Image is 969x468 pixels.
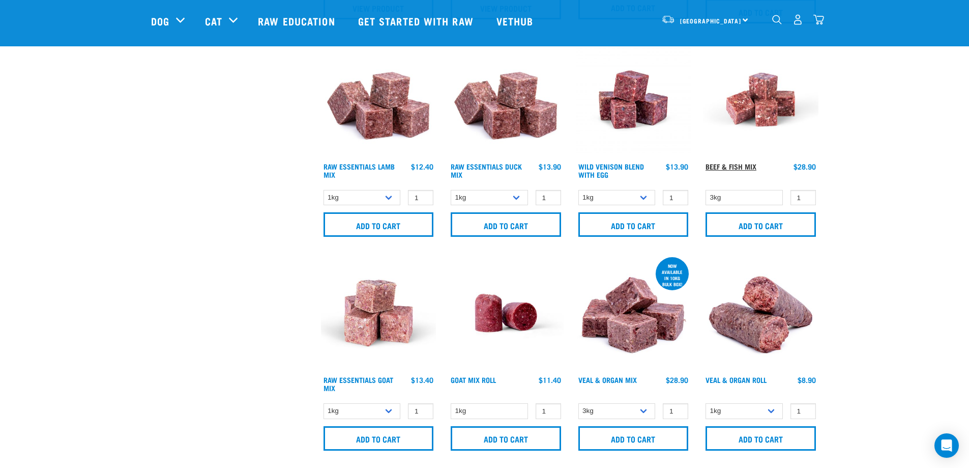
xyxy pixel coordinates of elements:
input: 1 [536,403,561,419]
input: Add to cart [451,426,561,451]
input: 1 [408,190,433,206]
input: Add to cart [578,212,689,237]
a: Veal & Organ Mix [578,378,637,381]
img: Venison Egg 1616 [576,42,691,157]
div: $11.40 [539,376,561,384]
span: [GEOGRAPHIC_DATA] [680,19,742,22]
img: Beef Mackerel 1 [703,42,818,157]
input: 1 [790,190,816,206]
input: Add to cart [324,426,434,451]
div: $28.90 [666,376,688,384]
input: 1 [663,403,688,419]
img: 1158 Veal Organ Mix 01 [576,255,691,371]
div: $13.90 [666,162,688,171]
img: home-icon@2x.png [813,14,824,25]
input: 1 [790,403,816,419]
img: Veal Organ Mix Roll 01 [703,255,818,371]
div: now available in 10kg bulk box! [656,258,689,292]
div: $28.90 [794,162,816,171]
a: Dog [151,13,169,29]
a: Veal & Organ Roll [706,378,767,381]
div: $13.40 [411,376,433,384]
input: 1 [536,190,561,206]
img: ?1041 RE Lamb Mix 01 [321,42,436,157]
a: Get started with Raw [348,1,486,41]
img: user.png [792,14,803,25]
a: Beef & Fish Mix [706,164,756,168]
div: $12.40 [411,162,433,171]
input: Add to cart [324,212,434,237]
a: Goat Mix Roll [451,378,496,381]
input: Add to cart [451,212,561,237]
input: 1 [663,190,688,206]
a: Cat [205,13,222,29]
div: $13.90 [539,162,561,171]
a: Wild Venison Blend with Egg [578,164,644,176]
img: home-icon-1@2x.png [772,15,782,24]
div: Open Intercom Messenger [934,433,959,458]
img: van-moving.png [661,15,675,24]
img: Raw Essentials Chicken Lamb Beef Bulk Minced Raw Dog Food Roll Unwrapped [448,255,564,371]
img: Goat M Ix 38448 [321,255,436,371]
a: Raw Essentials Duck Mix [451,164,522,176]
a: Raw Education [248,1,347,41]
input: Add to cart [578,426,689,451]
input: Add to cart [706,426,816,451]
a: Vethub [486,1,546,41]
a: Raw Essentials Goat Mix [324,378,393,390]
img: ?1041 RE Lamb Mix 01 [448,42,564,157]
input: 1 [408,403,433,419]
input: Add to cart [706,212,816,237]
a: Raw Essentials Lamb Mix [324,164,395,176]
div: $8.90 [798,376,816,384]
